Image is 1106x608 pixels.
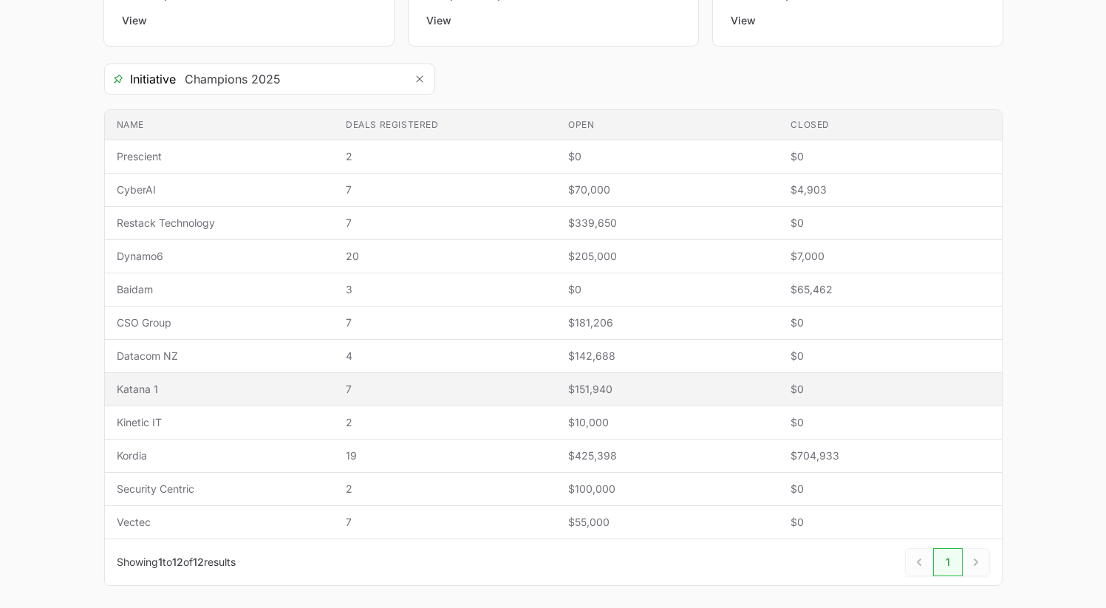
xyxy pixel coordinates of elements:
span: $205,000 [568,249,767,264]
span: Restack Technology [117,216,323,230]
span: 2 [346,482,545,496]
th: Deals registered [334,110,556,140]
span: $0 [568,149,767,164]
span: CyberAI [117,182,323,197]
span: 2 [346,149,545,164]
span: $70,000 [568,182,767,197]
span: $0 [791,149,989,164]
span: Kinetic IT [117,415,323,430]
span: Baidam [117,282,323,297]
span: 1 [158,556,163,568]
button: Remove [405,64,434,94]
span: 12 [172,556,183,568]
span: Prescient [117,149,323,164]
span: 19 [346,448,545,463]
span: $0 [791,415,989,430]
span: $4,903 [791,182,989,197]
span: Vectec [117,515,323,530]
p: Showing to of results [117,555,236,570]
span: $7,000 [791,249,989,264]
th: Name [105,110,335,140]
span: $151,940 [568,382,767,397]
span: $10,000 [568,415,767,430]
span: $0 [791,482,989,496]
span: 2 [346,415,545,430]
span: $0 [791,515,989,530]
span: $425,398 [568,448,767,463]
input: Search initiatives [176,64,405,94]
span: 7 [346,315,545,330]
span: $0 [791,315,989,330]
th: Closed [779,110,1001,140]
span: $339,650 [568,216,767,230]
span: Katana 1 [117,382,323,397]
span: $0 [568,282,767,297]
span: $0 [791,382,989,397]
span: $142,688 [568,349,767,363]
section: Deals Filters [104,64,1003,586]
span: Security Centric [117,482,323,496]
span: 3 [346,282,545,297]
a: View [426,13,680,28]
a: View [731,13,985,28]
span: $100,000 [568,482,767,496]
span: Dynamo6 [117,249,323,264]
span: Datacom NZ [117,349,323,363]
span: Kordia [117,448,323,463]
span: 7 [346,216,545,230]
span: 7 [346,182,545,197]
span: 4 [346,349,545,363]
span: 12 [193,556,204,568]
a: View [122,13,376,28]
span: 7 [346,515,545,530]
th: Open [556,110,779,140]
a: 1 [933,548,963,576]
span: $181,206 [568,315,767,330]
span: 20 [346,249,545,264]
span: 7 [346,382,545,397]
span: Initiative [105,70,176,88]
span: $0 [791,349,989,363]
span: CSO Group [117,315,323,330]
span: $0 [791,216,989,230]
span: $704,933 [791,448,989,463]
span: $65,462 [791,282,989,297]
span: $55,000 [568,515,767,530]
